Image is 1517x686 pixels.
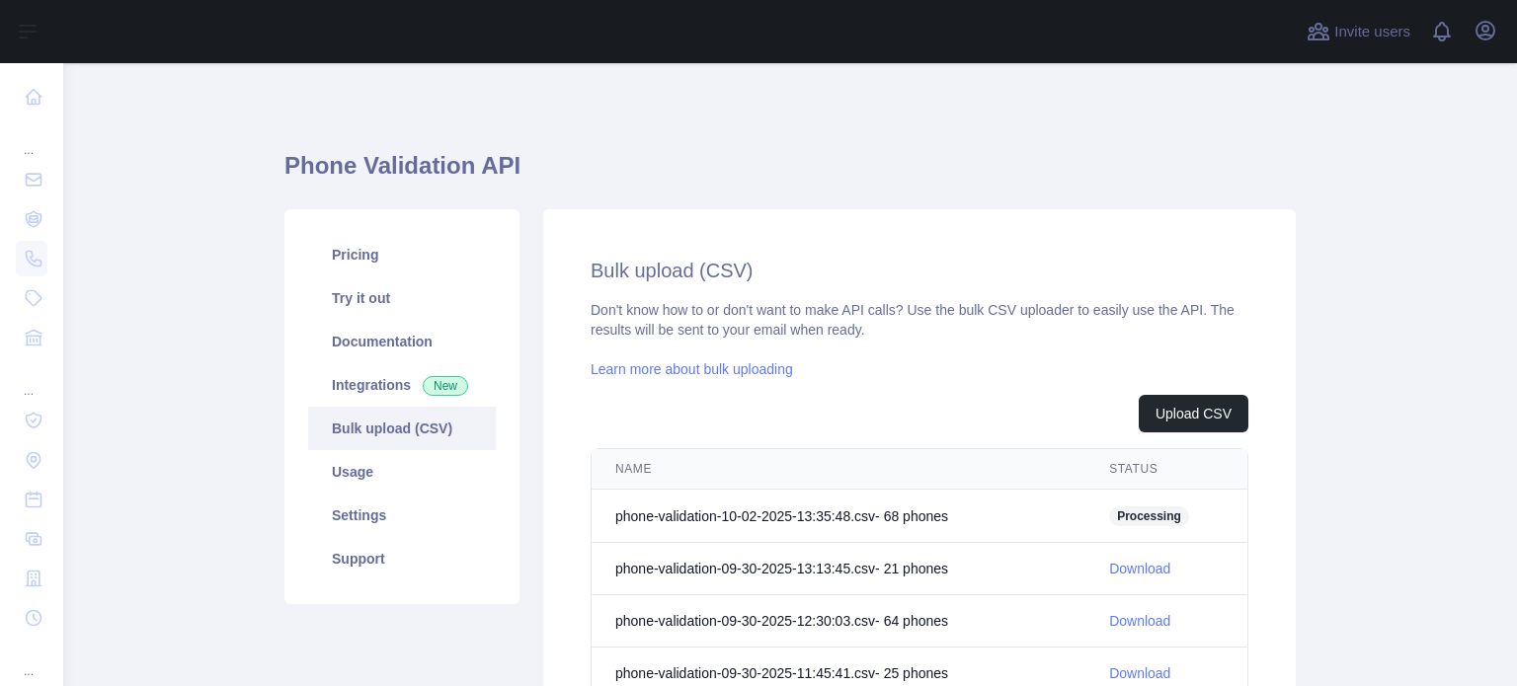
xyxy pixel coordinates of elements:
[592,543,1085,595] td: phone-validation-09-30-2025-13:13:45.csv - 21 phone s
[308,537,496,580] a: Support
[308,320,496,363] a: Documentation
[1109,613,1170,629] a: Download
[591,257,1248,284] h2: Bulk upload (CSV)
[592,490,1085,543] td: phone-validation-10-02-2025-13:35:48.csv - 68 phone s
[308,276,496,320] a: Try it out
[423,376,468,396] span: New
[308,494,496,537] a: Settings
[16,640,47,679] div: ...
[16,359,47,399] div: ...
[591,361,793,377] a: Learn more about bulk uploading
[1334,21,1410,43] span: Invite users
[308,450,496,494] a: Usage
[1085,449,1247,490] th: STATUS
[308,407,496,450] a: Bulk upload (CSV)
[284,150,1296,197] h1: Phone Validation API
[592,449,1085,490] th: NAME
[1303,16,1414,47] button: Invite users
[592,595,1085,648] td: phone-validation-09-30-2025-12:30:03.csv - 64 phone s
[308,363,496,407] a: Integrations New
[1109,665,1170,681] a: Download
[1139,395,1248,432] button: Upload CSV
[1109,561,1170,576] a: Download
[16,118,47,158] div: ...
[1109,506,1189,526] span: Processing
[308,233,496,276] a: Pricing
